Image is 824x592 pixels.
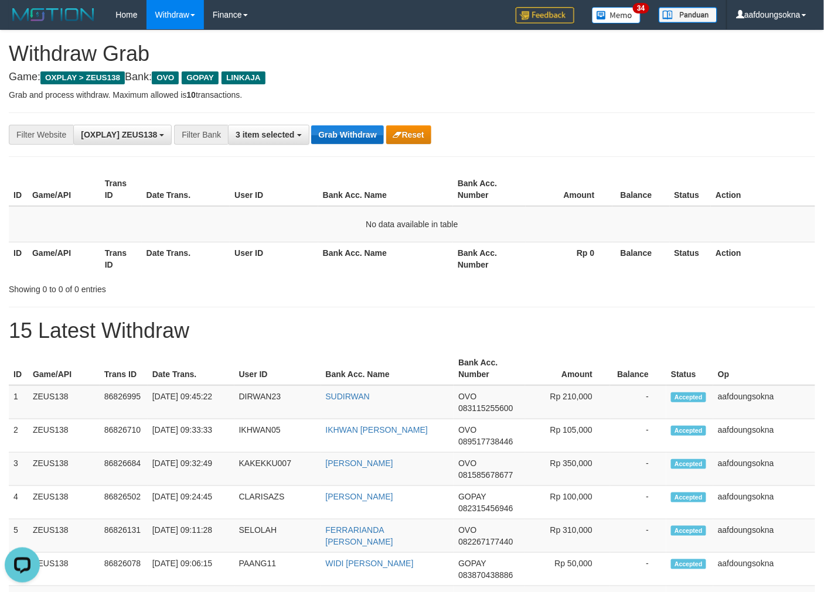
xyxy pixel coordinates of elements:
[610,553,666,586] td: -
[9,453,28,486] td: 3
[9,519,28,553] td: 5
[9,89,815,101] p: Grab and process withdraw. Maximum allowed is transactions.
[228,125,309,145] button: 3 item selected
[182,71,219,84] span: GOPAY
[526,242,612,275] th: Rp 0
[142,242,230,275] th: Date Trans.
[142,173,230,206] th: Date Trans.
[713,419,815,453] td: aafdoungsokna
[671,426,706,436] span: Accepted
[9,125,73,145] div: Filter Website
[458,525,476,535] span: OVO
[148,419,234,453] td: [DATE] 09:33:33
[453,173,526,206] th: Bank Acc. Number
[28,242,100,275] th: Game/API
[670,173,711,206] th: Status
[28,173,100,206] th: Game/API
[610,352,666,385] th: Balance
[234,385,321,419] td: DIRWAN23
[666,352,713,385] th: Status
[326,559,414,568] a: WIDI [PERSON_NAME]
[148,519,234,553] td: [DATE] 09:11:28
[9,242,28,275] th: ID
[670,242,711,275] th: Status
[100,486,148,519] td: 86826502
[454,352,525,385] th: Bank Acc. Number
[321,352,454,385] th: Bank Acc. Name
[612,242,670,275] th: Balance
[174,125,228,145] div: Filter Bank
[458,403,513,413] span: Copy 083115255600 to clipboard
[28,486,100,519] td: ZEUS138
[230,173,318,206] th: User ID
[222,71,265,84] span: LINKAJA
[713,453,815,486] td: aafdoungsokna
[633,3,649,13] span: 34
[525,519,610,553] td: Rp 310,000
[100,553,148,586] td: 86826078
[152,71,179,84] span: OVO
[234,486,321,519] td: CLARISAZS
[148,553,234,586] td: [DATE] 09:06:15
[148,385,234,419] td: [DATE] 09:45:22
[525,419,610,453] td: Rp 105,000
[525,352,610,385] th: Amount
[671,559,706,569] span: Accepted
[9,173,28,206] th: ID
[458,437,513,446] span: Copy 089517738446 to clipboard
[592,7,641,23] img: Button%20Memo.svg
[9,279,335,295] div: Showing 0 to 0 of 0 entries
[234,519,321,553] td: SELOLAH
[525,385,610,419] td: Rp 210,000
[230,242,318,275] th: User ID
[28,553,100,586] td: ZEUS138
[659,7,717,23] img: panduan.png
[9,42,815,66] h1: Withdraw Grab
[671,492,706,502] span: Accepted
[100,519,148,553] td: 86826131
[458,492,486,501] span: GOPAY
[713,352,815,385] th: Op
[236,130,294,139] span: 3 item selected
[148,453,234,486] td: [DATE] 09:32:49
[9,6,98,23] img: MOTION_logo.png
[311,125,383,144] button: Grab Withdraw
[453,242,526,275] th: Bank Acc. Number
[610,385,666,419] td: -
[458,504,513,513] span: Copy 082315456946 to clipboard
[610,519,666,553] td: -
[81,130,157,139] span: [OXPLAY] ZEUS138
[5,5,40,40] button: Open LiveChat chat widget
[9,71,815,83] h4: Game: Bank:
[713,486,815,519] td: aafdoungsokna
[28,453,100,486] td: ZEUS138
[100,453,148,486] td: 86826684
[318,173,453,206] th: Bank Acc. Name
[671,392,706,402] span: Accepted
[458,425,476,434] span: OVO
[100,352,148,385] th: Trans ID
[458,537,513,546] span: Copy 082267177440 to clipboard
[326,425,428,434] a: IKHWAN [PERSON_NAME]
[318,242,453,275] th: Bank Acc. Name
[9,486,28,519] td: 4
[28,352,100,385] th: Game/API
[326,525,393,546] a: FERRARIANDA [PERSON_NAME]
[458,570,513,580] span: Copy 083870438886 to clipboard
[458,392,476,401] span: OVO
[525,553,610,586] td: Rp 50,000
[234,419,321,453] td: IKHWAN05
[100,419,148,453] td: 86826710
[610,453,666,486] td: -
[100,173,142,206] th: Trans ID
[713,519,815,553] td: aafdoungsokna
[516,7,574,23] img: Feedback.jpg
[458,458,476,468] span: OVO
[234,453,321,486] td: KAKEKKU007
[148,486,234,519] td: [DATE] 09:24:45
[386,125,431,144] button: Reset
[458,559,486,568] span: GOPAY
[9,419,28,453] td: 2
[526,173,612,206] th: Amount
[525,453,610,486] td: Rp 350,000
